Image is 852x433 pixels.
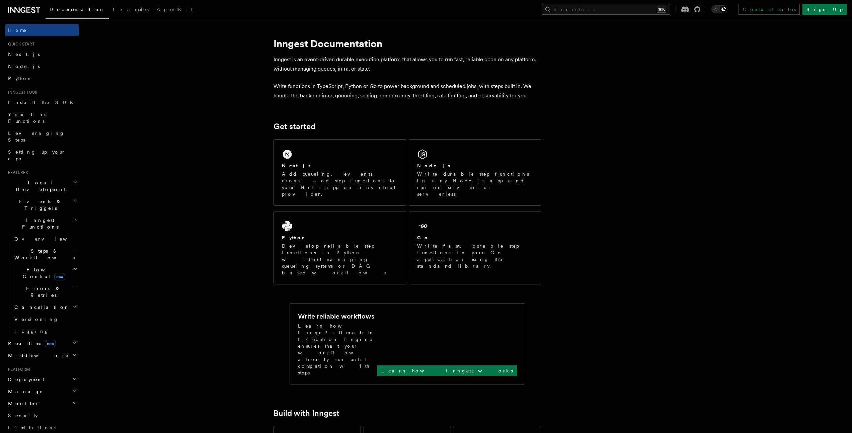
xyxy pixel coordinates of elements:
[8,131,65,143] span: Leveraging Steps
[282,162,311,169] h2: Next.js
[657,6,666,13] kbd: ⌘K
[5,90,37,95] span: Inngest tour
[5,233,79,337] div: Inngest Functions
[109,2,153,18] a: Examples
[5,376,44,383] span: Deployment
[417,171,533,197] p: Write durable step functions in any Node.js app and run on servers or serverless.
[417,243,533,269] p: Write fast, durable step functions in your Go application using the standard library.
[5,410,79,422] a: Security
[5,24,79,36] a: Home
[282,243,398,276] p: Develop reliable step functions in Python without managing queueing systems or DAG based workflows.
[46,2,109,19] a: Documentation
[8,425,56,430] span: Limitations
[14,317,59,322] span: Versioning
[5,337,79,349] button: Realtimenew
[113,7,149,12] span: Examples
[12,301,79,313] button: Cancellation
[50,7,105,12] span: Documentation
[5,195,79,214] button: Events & Triggers
[409,139,541,206] a: Node.jsWrite durable step functions in any Node.js app and run on servers or serverless.
[711,5,727,13] button: Toggle dark mode
[298,312,374,321] h2: Write reliable workflows
[274,139,406,206] a: Next.jsAdd queueing, events, crons, and step functions to your Next app on any cloud provider.
[5,400,40,407] span: Monitor
[12,233,79,245] a: Overview
[8,100,77,105] span: Install the SDK
[5,177,79,195] button: Local Development
[377,365,517,376] a: Learn how Inngest works
[5,398,79,410] button: Monitor
[8,413,38,418] span: Security
[12,313,79,325] a: Versioning
[5,170,28,175] span: Features
[8,52,40,57] span: Next.js
[12,285,73,298] span: Errors & Retries
[5,373,79,385] button: Deployment
[5,214,79,233] button: Inngest Functions
[5,146,79,165] a: Setting up your app
[5,198,73,211] span: Events & Triggers
[8,27,27,33] span: Home
[14,236,83,242] span: Overview
[12,282,79,301] button: Errors & Retries
[274,409,339,418] a: Build with Inngest
[8,149,66,161] span: Setting up your app
[298,323,377,376] p: Learn how Inngest's Durable Execution Engine ensures that your workflow already run until complet...
[8,64,40,69] span: Node.js
[153,2,196,18] a: AgentKit
[5,388,43,395] span: Manage
[5,217,72,230] span: Inngest Functions
[5,340,56,347] span: Realtime
[8,112,48,124] span: Your first Functions
[5,41,34,47] span: Quick start
[5,48,79,60] a: Next.js
[12,304,70,311] span: Cancellation
[381,367,513,374] p: Learn how Inngest works
[739,4,800,15] a: Contact sales
[5,349,79,361] button: Middleware
[274,122,315,131] a: Get started
[802,4,847,15] a: Sign Up
[54,273,65,280] span: new
[5,127,79,146] a: Leveraging Steps
[5,352,69,359] span: Middleware
[417,162,450,169] h2: Node.js
[8,76,32,81] span: Python
[542,4,670,15] button: Search...⌘K
[282,234,307,241] h2: Python
[157,7,192,12] span: AgentKit
[282,171,398,197] p: Add queueing, events, crons, and step functions to your Next app on any cloud provider.
[12,248,75,261] span: Steps & Workflows
[274,55,541,74] p: Inngest is an event-driven durable execution platform that allows you to run fast, reliable code ...
[12,266,74,280] span: Flow Control
[12,325,79,337] a: Logging
[5,367,30,372] span: Platform
[5,96,79,108] a: Install the SDK
[5,108,79,127] a: Your first Functions
[14,329,49,334] span: Logging
[409,211,541,284] a: GoWrite fast, durable step functions in your Go application using the standard library.
[274,211,406,284] a: PythonDevelop reliable step functions in Python without managing queueing systems or DAG based wo...
[274,82,541,100] p: Write functions in TypeScript, Python or Go to power background and scheduled jobs, with steps bu...
[5,60,79,72] a: Node.js
[417,234,429,241] h2: Go
[45,340,56,347] span: new
[274,37,541,50] h1: Inngest Documentation
[5,385,79,398] button: Manage
[5,72,79,84] a: Python
[12,264,79,282] button: Flow Controlnew
[12,245,79,264] button: Steps & Workflows
[5,179,73,193] span: Local Development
